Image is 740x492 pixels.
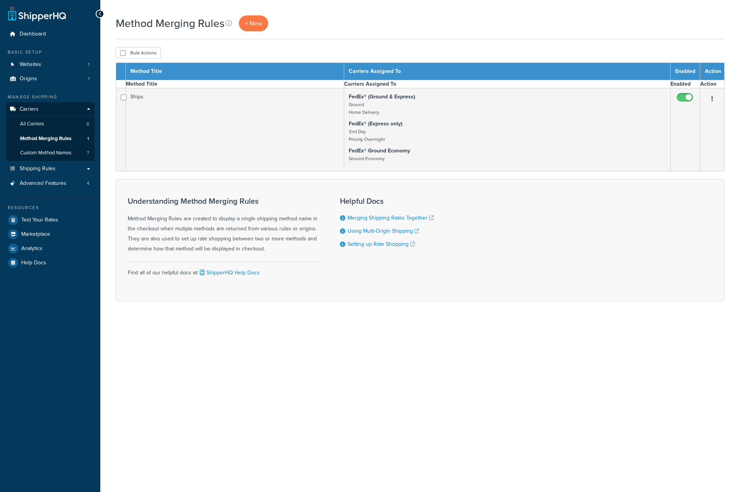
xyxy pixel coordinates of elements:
span: Test Your Rates [21,217,58,223]
small: Ground Economy [349,155,385,162]
a: + New [239,15,268,31]
th: Enabled [671,80,700,88]
span: Method Merging Rules [20,135,71,142]
a: Using Multi-Origin Shipping [348,227,419,235]
a: Shipping Rules [6,162,95,176]
button: Bulk Actions [116,47,161,59]
strong: FedEx® (Express only) [349,120,402,128]
span: Marketplace [21,231,50,238]
li: Method Merging Rules [6,132,95,146]
span: Analytics [21,245,42,252]
td: Ships [126,88,344,171]
span: Dashboard [20,31,46,37]
span: Websites [20,61,41,68]
a: Websites 1 [6,57,95,72]
strong: FedEx® (Ground & Express) [349,93,415,101]
span: Custom Method Names [20,150,71,156]
h1: Method Merging Rules [116,16,225,31]
span: 7 [87,150,89,156]
a: Advanced Features 4 [6,176,95,191]
span: Carriers [20,106,39,113]
a: Analytics [6,242,95,255]
li: All Carriers [6,117,95,131]
a: Setting up Rate Shopping [348,240,415,248]
span: 4 [87,180,90,187]
span: Advanced Features [20,180,66,187]
a: Method Merging Rules 1 [6,132,95,146]
th: Enabled [671,63,700,80]
div: Basic Setup [6,49,95,56]
small: Ground Home Delivery [349,101,379,116]
th: Method Title [126,63,344,80]
h3: Understanding Method Merging Rules [128,197,321,205]
a: All Carriers 8 [6,117,95,131]
span: Shipping Rules [20,166,56,172]
a: Test Your Rates [6,213,95,227]
th: Method Title [126,80,344,88]
th: Action [700,80,725,88]
a: ShipperHQ Help Docs [198,269,260,277]
span: 1 [87,135,89,142]
a: Help Docs [6,256,95,270]
div: Manage Shipping [6,94,95,100]
span: Origins [20,76,37,82]
li: Origins [6,72,95,86]
div: Resources [6,205,95,211]
li: Advanced Features [6,176,95,191]
a: Carriers [6,102,95,117]
span: 1 [88,61,90,68]
h3: Helpful Docs [340,197,434,205]
span: 8 [86,121,89,127]
th: Action [700,63,725,80]
strong: FedEx® Ground Economy [349,147,410,155]
th: Carriers Assigned To [344,63,670,80]
small: 2nd Day Priority Overnight [349,128,385,143]
a: Merging Shipping Rates Together [348,214,434,222]
a: Custom Method Names 7 [6,146,95,160]
li: Websites [6,57,95,72]
a: Dashboard [6,27,95,41]
a: Marketplace [6,227,95,241]
span: + New [245,19,262,28]
th: Carriers Assigned To [344,80,670,88]
li: Custom Method Names [6,146,95,160]
a: ShipperHQ Home [8,6,66,21]
span: All Carriers [20,121,44,127]
a: Origins 1 [6,72,95,86]
span: 1 [88,76,90,82]
li: Carriers [6,102,95,161]
span: Help Docs [21,260,46,266]
div: Method Merging Rules are created to display a single shipping method name in the checkout when mu... [128,197,321,254]
div: Find all of our helpful docs at: [128,262,321,278]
